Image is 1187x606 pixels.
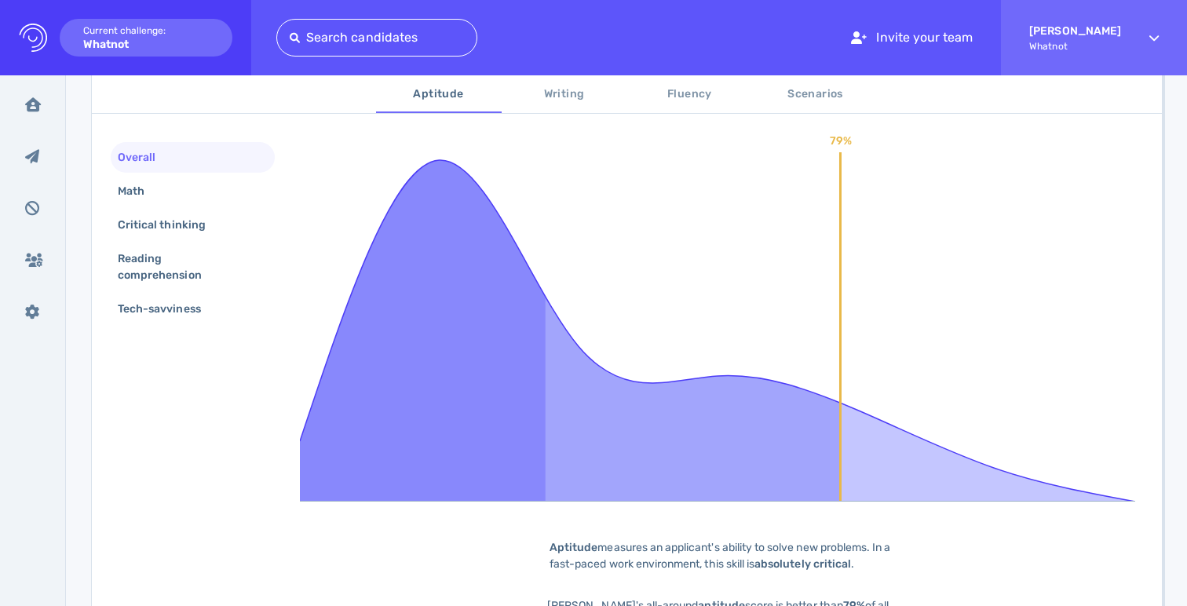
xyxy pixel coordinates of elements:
[830,134,852,148] text: 79%
[762,85,869,104] span: Scenarios
[637,85,743,104] span: Fluency
[115,247,258,287] div: Reading comprehension
[525,539,918,572] div: measures an applicant's ability to solve new problems. In a fast-paced work environment, this ski...
[115,214,225,236] div: Critical thinking
[511,85,618,104] span: Writing
[550,541,597,554] b: Aptitude
[115,146,174,169] div: Overall
[754,557,851,571] b: absolutely critical
[115,298,220,320] div: Tech-savviness
[115,180,163,203] div: Math
[1029,24,1121,38] strong: [PERSON_NAME]
[385,85,492,104] span: Aptitude
[1029,41,1121,52] span: Whatnot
